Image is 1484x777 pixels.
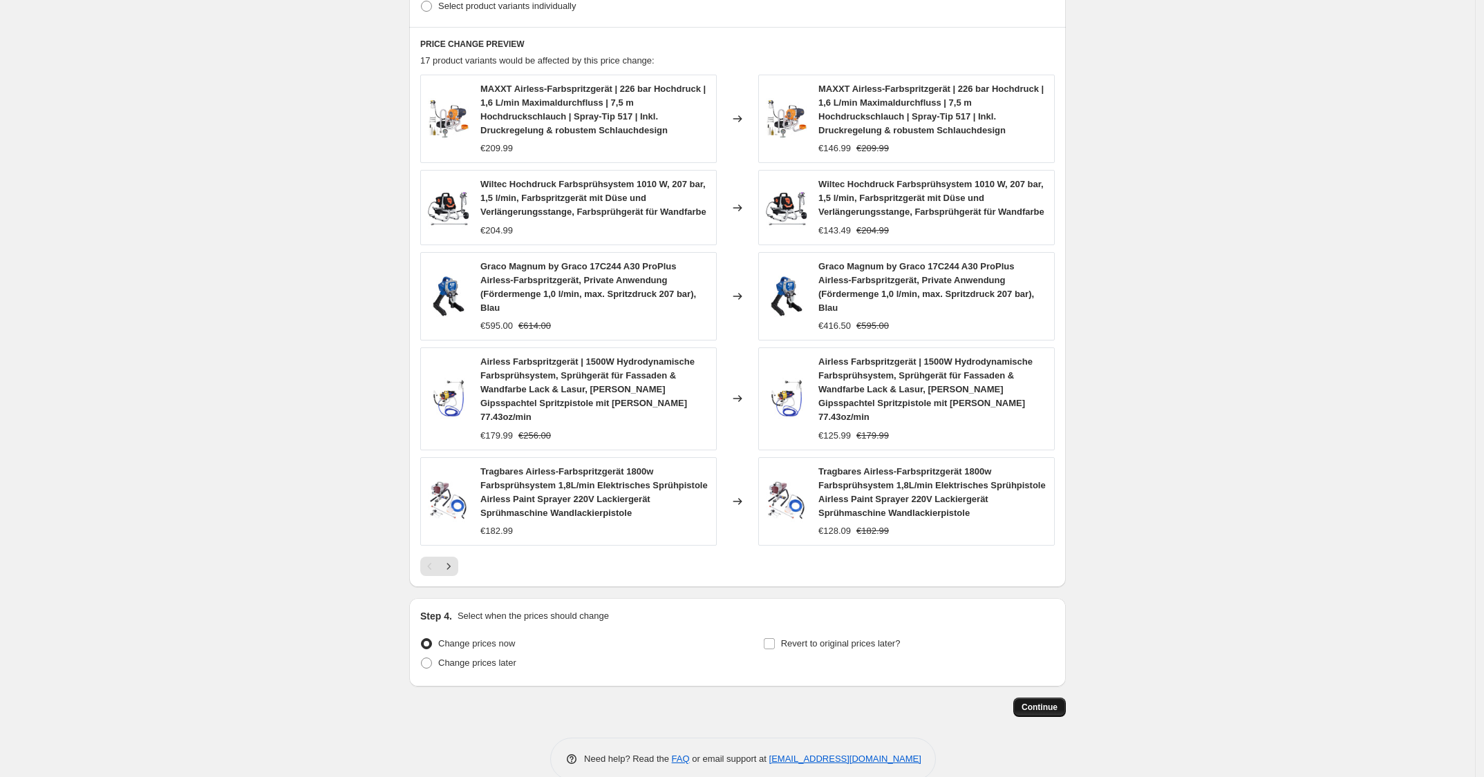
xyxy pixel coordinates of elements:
[480,524,513,538] div: €182.99
[428,187,469,229] img: 71yHCZPE_7L_80x.jpg
[766,481,807,522] img: 610TB_1nWnL_80x.jpg
[766,378,807,419] img: 61InkdWLCyL_80x.jpg
[818,261,1034,313] span: Graco Magnum by Graco 17C244 A30 ProPlus Airless-Farbspritzgerät, Private Anwendung (Fördermenge ...
[420,39,1055,50] h6: PRICE CHANGE PREVIEW
[818,429,851,443] div: €125.99
[420,609,452,623] h2: Step 4.
[428,481,469,522] img: 610TB_1nWnL_80x.jpg
[818,142,851,155] div: €146.99
[439,557,458,576] button: Next
[672,754,690,764] a: FAQ
[818,319,851,333] div: €416.50
[480,356,695,422] span: Airless Farbspritzgerät | 1500W Hydrodynamische Farbsprühsystem, Sprühgerät für Fassaden & Wandfa...
[769,754,921,764] a: [EMAIL_ADDRESS][DOMAIN_NAME]
[766,276,807,317] img: 61k5de7AfVL_80x.jpg
[420,55,655,66] span: 17 product variants would be affected by this price change:
[518,319,551,333] strike: €614.00
[480,179,706,217] span: Wiltec Hochdruck Farbsprühsystem 1010 W, 207 bar, 1,5 l/min, Farbspritzgerät mit Düse und Verläng...
[766,187,807,229] img: 71yHCZPE_7L_80x.jpg
[480,466,708,518] span: Tragbares Airless-Farbspritzgerät 1800w Farbsprühsystem 1,8L/min Elektrisches Sprühpistole Airles...
[856,429,889,443] strike: €179.99
[428,276,469,317] img: 61k5de7AfVL_80x.jpg
[818,179,1044,217] span: Wiltec Hochdruck Farbsprühsystem 1010 W, 207 bar, 1,5 l/min, Farbspritzgerät mit Düse und Verläng...
[856,142,889,155] strike: €209.99
[766,98,807,140] img: 71csZJ8mZJL_80x.jpg
[818,524,851,538] div: €128.09
[438,658,516,668] span: Change prices later
[438,638,515,649] span: Change prices now
[480,84,706,135] span: MAXXT Airless-Farbspritzgerät | 226 bar Hochdruck | 1,6 L/min Maximaldurchfluss | 7,5 m Hochdruck...
[480,429,513,443] div: €179.99
[480,224,513,238] div: €204.99
[518,429,551,443] strike: €256.00
[856,524,889,538] strike: €182.99
[1022,702,1058,713] span: Continue
[480,319,513,333] div: €595.00
[480,142,513,155] div: €209.99
[438,1,576,11] span: Select product variants individually
[458,609,609,623] p: Select when the prices should change
[428,98,469,140] img: 71csZJ8mZJL_80x.jpg
[584,754,672,764] span: Need help? Read the
[781,638,901,649] span: Revert to original prices later?
[420,557,458,576] nav: Pagination
[480,261,696,313] span: Graco Magnum by Graco 17C244 A30 ProPlus Airless-Farbspritzgerät, Private Anwendung (Fördermenge ...
[428,378,469,419] img: 61InkdWLCyL_80x.jpg
[818,356,1033,422] span: Airless Farbspritzgerät | 1500W Hydrodynamische Farbsprühsystem, Sprühgerät für Fassaden & Wandfa...
[690,754,769,764] span: or email support at
[818,224,851,238] div: €143.49
[856,224,889,238] strike: €204.99
[1013,698,1066,717] button: Continue
[856,319,889,333] strike: €595.00
[818,466,1046,518] span: Tragbares Airless-Farbspritzgerät 1800w Farbsprühsystem 1,8L/min Elektrisches Sprühpistole Airles...
[818,84,1044,135] span: MAXXT Airless-Farbspritzgerät | 226 bar Hochdruck | 1,6 L/min Maximaldurchfluss | 7,5 m Hochdruck...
